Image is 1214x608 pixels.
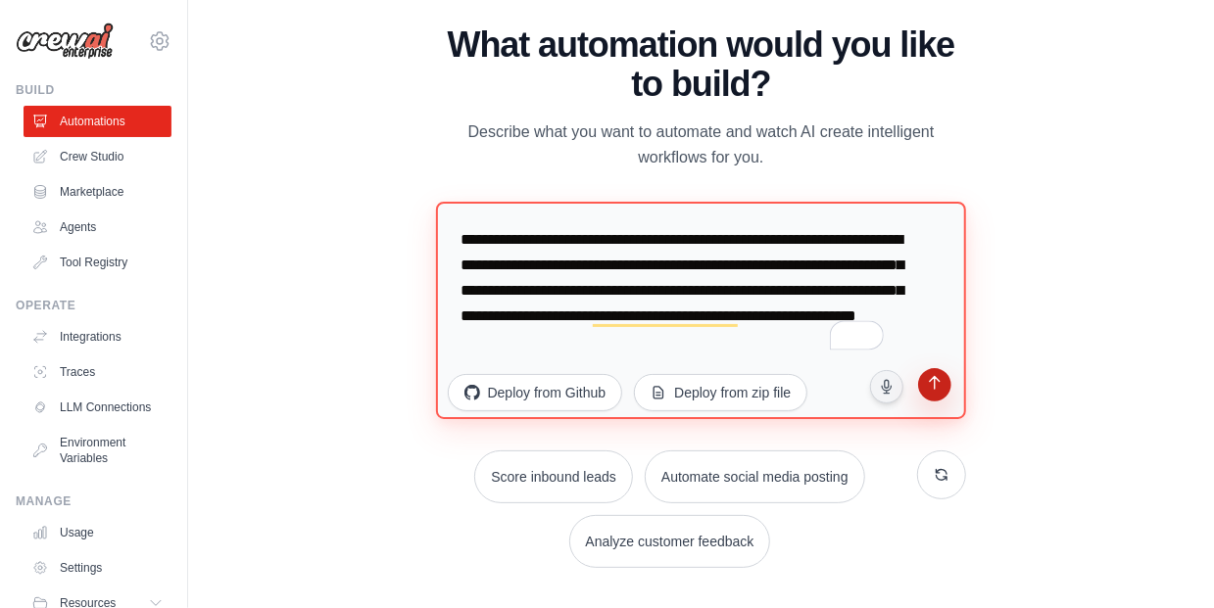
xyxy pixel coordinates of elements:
[645,450,865,503] button: Automate social media posting
[448,374,623,411] button: Deploy from Github
[436,202,967,419] textarea: To enrich screen reader interactions, please activate Accessibility in Grammarly extension settings
[24,211,171,243] a: Agents
[24,106,171,137] a: Automations
[24,176,171,208] a: Marketplace
[474,450,633,503] button: Score inbound leads
[24,356,171,388] a: Traces
[634,374,807,411] button: Deploy from zip file
[24,427,171,474] a: Environment Variables
[16,493,171,509] div: Manage
[16,82,171,98] div: Build
[569,515,771,568] button: Analyze customer feedback
[24,321,171,352] a: Integrations
[436,25,967,104] h1: What automation would you like to build?
[24,141,171,172] a: Crew Studio
[24,247,171,278] a: Tool Registry
[1116,514,1214,608] iframe: Chat Widget
[24,552,171,584] a: Settings
[16,23,114,60] img: Logo
[436,119,967,170] p: Describe what you want to automate and watch AI create intelligent workflows for you.
[24,517,171,548] a: Usage
[16,298,171,313] div: Operate
[24,392,171,423] a: LLM Connections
